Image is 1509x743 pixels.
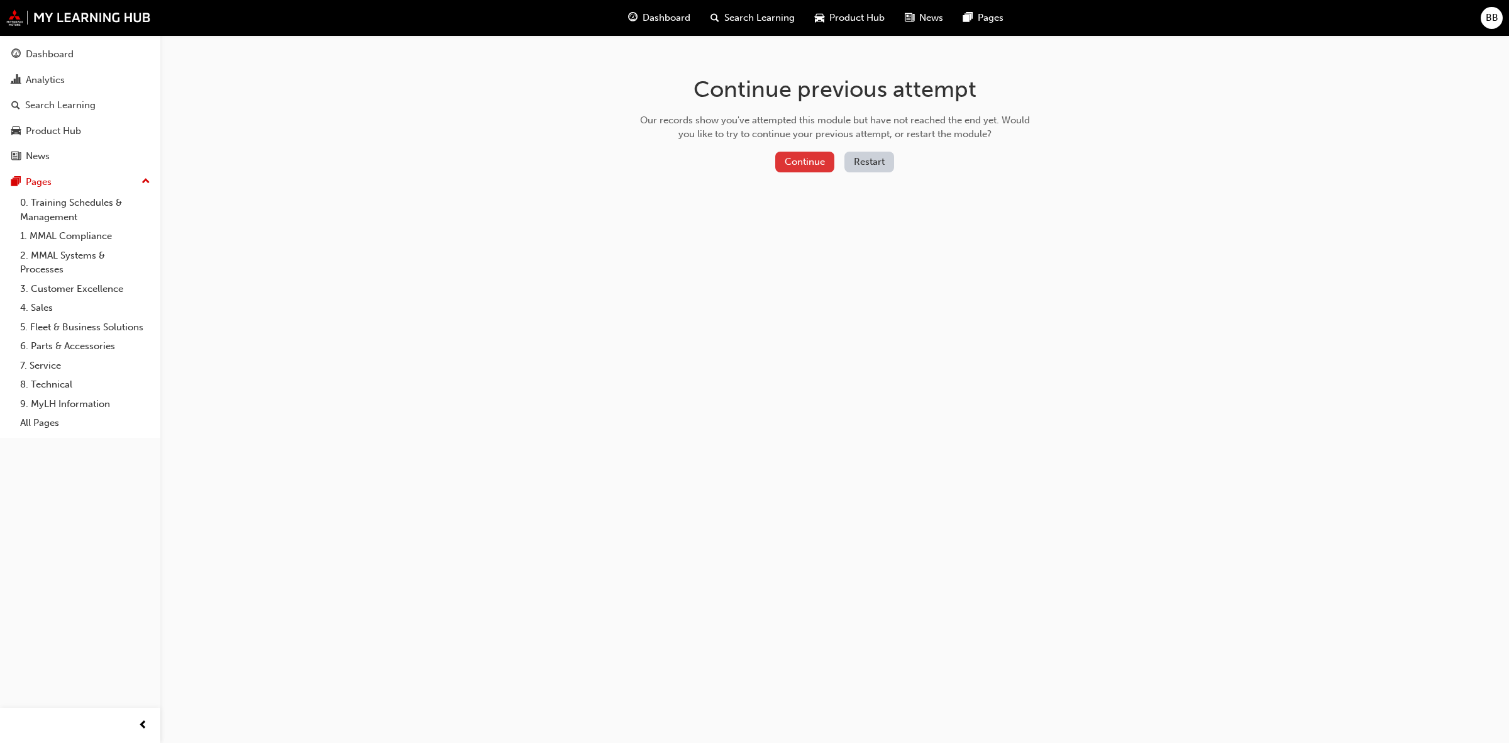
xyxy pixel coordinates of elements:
[905,10,914,26] span: news-icon
[844,152,894,172] button: Restart
[11,126,21,137] span: car-icon
[805,5,895,31] a: car-iconProduct Hub
[11,177,21,188] span: pages-icon
[15,413,155,433] a: All Pages
[26,47,74,62] div: Dashboard
[919,11,943,25] span: News
[815,10,824,26] span: car-icon
[978,11,1003,25] span: Pages
[138,718,148,734] span: prev-icon
[636,113,1034,142] div: Our records show you've attempted this module but have not reached the end yet. Would you like to...
[15,318,155,337] a: 5. Fleet & Business Solutions
[26,73,65,87] div: Analytics
[15,279,155,299] a: 3. Customer Excellence
[11,75,21,86] span: chart-icon
[15,375,155,394] a: 8. Technical
[141,174,150,190] span: up-icon
[5,94,155,117] a: Search Learning
[15,226,155,246] a: 1. MMAL Compliance
[15,298,155,318] a: 4. Sales
[11,49,21,60] span: guage-icon
[643,11,690,25] span: Dashboard
[5,170,155,194] button: Pages
[775,152,834,172] button: Continue
[963,10,973,26] span: pages-icon
[26,175,52,189] div: Pages
[15,193,155,226] a: 0. Training Schedules & Management
[5,40,155,170] button: DashboardAnalyticsSearch LearningProduct HubNews
[25,98,96,113] div: Search Learning
[15,246,155,279] a: 2. MMAL Systems & Processes
[26,124,81,138] div: Product Hub
[1481,7,1503,29] button: BB
[11,100,20,111] span: search-icon
[5,69,155,92] a: Analytics
[15,337,155,356] a: 6. Parts & Accessories
[724,11,795,25] span: Search Learning
[5,145,155,168] a: News
[1486,11,1498,25] span: BB
[829,11,885,25] span: Product Hub
[895,5,953,31] a: news-iconNews
[11,151,21,162] span: news-icon
[710,10,719,26] span: search-icon
[628,10,638,26] span: guage-icon
[15,394,155,414] a: 9. MyLH Information
[953,5,1014,31] a: pages-iconPages
[15,356,155,376] a: 7. Service
[5,120,155,143] a: Product Hub
[700,5,805,31] a: search-iconSearch Learning
[636,75,1034,103] h1: Continue previous attempt
[6,9,151,26] img: mmal
[26,149,50,164] div: News
[5,43,155,66] a: Dashboard
[618,5,700,31] a: guage-iconDashboard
